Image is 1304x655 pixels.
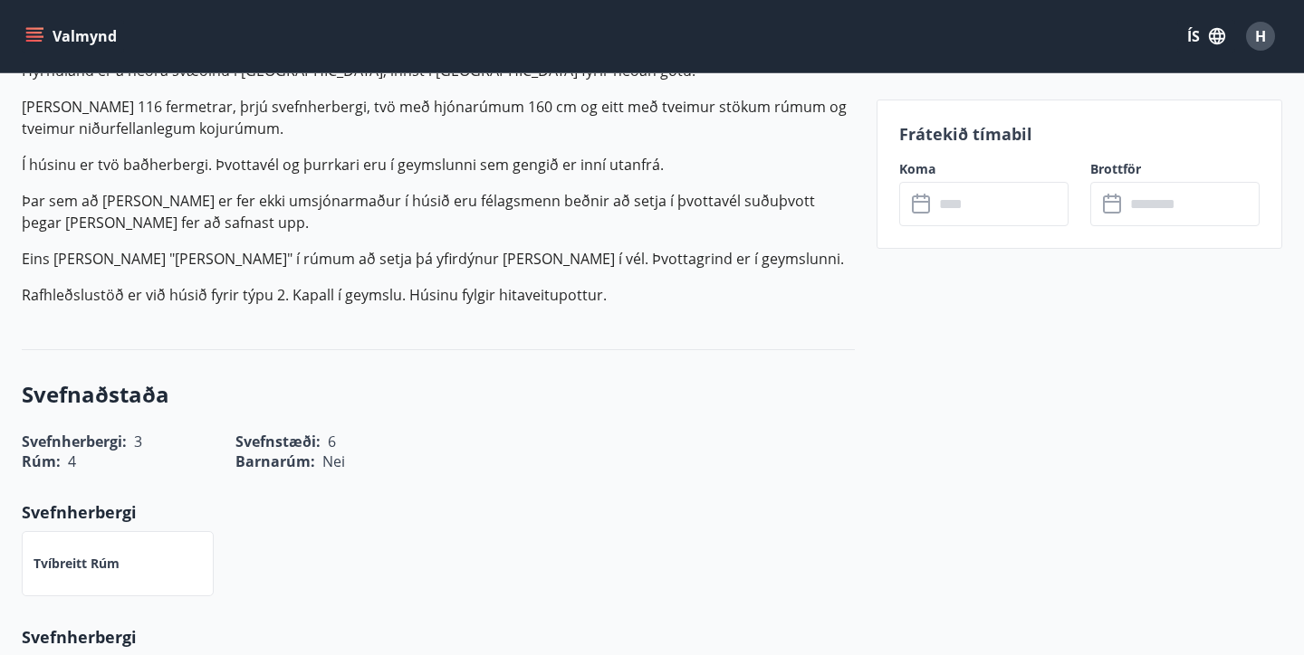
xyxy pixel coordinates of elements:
p: Svefnherbergi [22,625,855,649]
p: Frátekið tímabil [899,122,1260,146]
span: Barnarúm : [235,451,315,471]
label: Koma [899,160,1069,178]
button: ÍS [1177,20,1235,52]
p: Í húsinu er tvö baðherbergi. Þvottavél og þurrkari eru í geymslunni sem gengið er inní utanfrá. [22,154,855,176]
p: Þar sem að [PERSON_NAME] er fer ekki umsjónarmaður í húsið eru félagsmenn beðnir að setja í þvott... [22,190,855,233]
span: Rúm : [22,451,61,471]
label: Brottför [1090,160,1260,178]
span: 4 [68,451,76,471]
span: Nei [322,451,345,471]
p: [PERSON_NAME] 116 fermetrar, þrjú svefnherbergi, tvö með hjónarúmum 160 cm og eitt með tveimur st... [22,96,855,139]
span: H [1255,26,1266,46]
button: menu [22,20,124,52]
p: Tvíbreitt rúm [34,555,120,573]
p: Eins [PERSON_NAME] "[PERSON_NAME]" í rúmum að setja þá yfirdýnur [PERSON_NAME] í vél. Þvottagrind... [22,248,855,270]
p: Svefnherbergi [22,500,855,524]
p: Rafhleðslustöð er við húsið fyrir týpu 2. Kapall í geymslu. Húsinu fylgir hitaveitupottur. [22,284,855,306]
button: H [1239,14,1282,58]
h3: Svefnaðstaða [22,379,855,410]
